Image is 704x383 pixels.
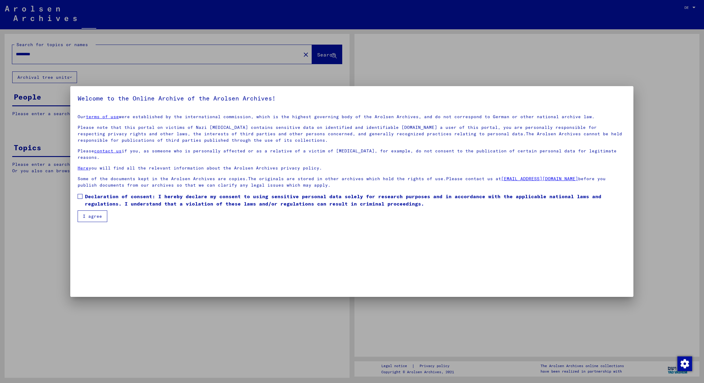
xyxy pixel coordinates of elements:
[78,124,626,144] p: Please note that this portal on victims of Nazi [MEDICAL_DATA] contains sensitive data on identif...
[677,356,692,371] div: Zustimmung ändern
[85,193,626,207] span: Declaration of consent: I hereby declare my consent to using sensitive personal data solely for r...
[78,165,626,171] p: you will find all the relevant information about the Arolsen Archives privacy policy.
[501,176,578,181] a: [EMAIL_ADDRESS][DOMAIN_NAME]
[78,114,626,120] p: Our were established by the international commission, which is the highest governing body of the ...
[86,114,119,119] a: terms of use
[94,148,122,154] a: contact us
[78,210,107,222] button: I agree
[78,165,89,171] a: Here
[78,148,626,161] p: Please if you, as someone who is personally affected or as a relative of a victim of [MEDICAL_DAT...
[78,93,626,103] h5: Welcome to the Online Archive of the Arolsen Archives!
[677,356,692,371] img: Zustimmung ändern
[78,176,626,188] p: Some of the documents kept in the Arolsen Archives are copies.The originals are stored in other a...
